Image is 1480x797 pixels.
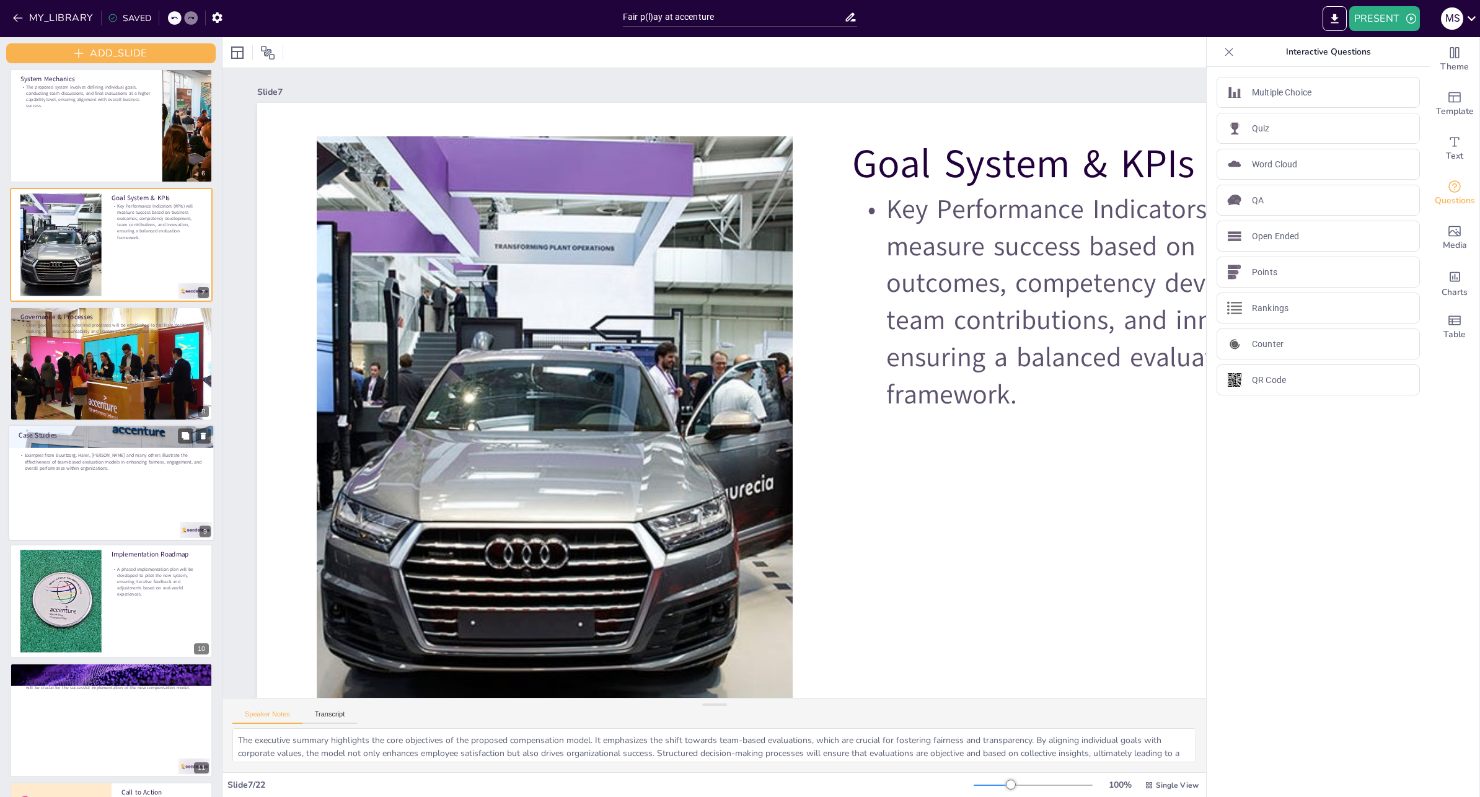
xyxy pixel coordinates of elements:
[1252,122,1270,135] p: Quiz
[302,710,358,724] button: Transcript
[1443,239,1467,252] span: Media
[20,74,152,84] p: System Mechanics
[20,84,152,109] p: The proposed system involves defining individual goals, conducting team discussions, and final ev...
[1323,6,1347,31] button: EXPORT_TO_POWERPOINT
[1441,6,1463,31] button: M S
[1227,372,1242,387] img: QR Code icon
[1252,266,1277,279] p: Points
[257,86,1313,98] div: Slide 7
[198,287,209,298] div: 7
[20,679,202,691] p: Identifying and mitigating potential risks, such as group dynamics and time constraints, will be ...
[178,428,193,443] button: Duplicate Slide
[227,779,974,791] div: Slide 7 / 22
[1227,85,1242,100] img: Multiple Choice icon
[10,188,213,302] div: 7
[20,312,202,322] p: Governance & Processes
[852,136,1388,192] p: Goal System & KPIs
[1441,7,1463,30] div: M S
[112,550,203,560] p: Implementation Roadmap
[1227,301,1242,315] img: Rankings icon
[108,12,151,24] div: SAVED
[1227,121,1242,136] img: Quiz icon
[1227,229,1242,244] img: Open Ended icon
[260,45,275,60] span: Position
[1252,194,1264,207] p: QA
[112,203,203,240] p: Key Performance Indicators (KPIs) will measure success based on business outcomes, competency dev...
[1430,82,1479,126] div: Add ready made slides
[1252,302,1288,315] p: Rankings
[232,728,1196,762] textarea: The goal system will be supported by a robust framework of Key Performance Indicators (KPIs) that...
[198,406,209,417] div: 8
[1105,779,1135,791] div: 100 %
[1430,260,1479,305] div: Add charts and graphs
[10,69,213,183] div: 6
[10,307,213,421] div: 8
[1442,286,1468,299] span: Charts
[1430,37,1479,82] div: Change the overall theme
[20,322,202,334] p: Clear governance structures and processes will be established to facilitate decision-making, ensu...
[1430,216,1479,260] div: Add images, graphics, shapes or video
[1440,60,1469,74] span: Theme
[1430,305,1479,350] div: Add a table
[18,452,204,471] p: Examples from Buurtzorg, Haier, [PERSON_NAME] and many others illustrate the effectiveness of tea...
[6,43,216,63] button: ADD_SLIDE
[1252,230,1299,243] p: Open Ended
[623,8,844,26] input: INSERT_TITLE
[1443,328,1466,341] span: Table
[112,566,203,598] p: A phased implementation plan will be developed to pilot the new system, ensuring iterative feedba...
[1156,780,1199,790] span: Single View
[18,430,204,440] p: Case Studies
[1252,374,1286,387] p: QR Code
[1227,157,1242,172] img: Word Cloud icon
[852,191,1388,413] p: Key Performance Indicators (KPIs) will measure success based on business outcomes, competency dev...
[1239,37,1417,67] p: Interactive Questions
[1227,265,1242,280] img: Points icon
[10,544,213,658] div: 10
[1430,171,1479,216] div: Get real-time input from your audience
[1252,338,1284,351] p: Counter
[194,762,209,773] div: 11
[200,526,211,537] div: 9
[8,425,215,541] div: 9
[227,43,247,63] div: Layout
[1430,126,1479,171] div: Add text boxes
[112,193,203,203] p: Goal System & KPIs
[1446,149,1463,163] span: Text
[1227,337,1242,351] img: Counter icon
[20,669,202,679] p: Risk Management
[1252,158,1297,171] p: Word Cloud
[1436,105,1474,118] span: Template
[9,8,99,28] button: MY_LIBRARY
[1349,6,1420,31] button: PRESENT
[1252,86,1311,99] p: Multiple Choice
[232,710,302,724] button: Speaker Notes
[198,168,209,179] div: 6
[194,643,209,654] div: 10
[196,428,211,443] button: Delete Slide
[1227,193,1242,208] img: QA icon
[10,663,213,777] div: 11
[1435,194,1475,208] span: Questions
